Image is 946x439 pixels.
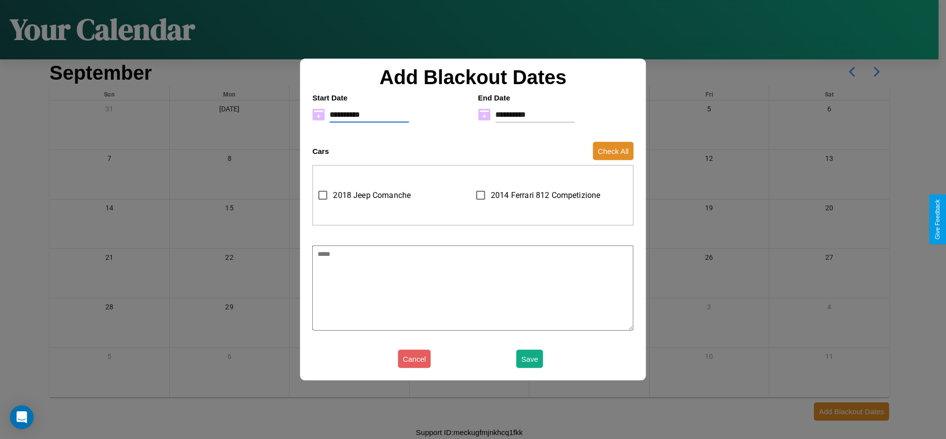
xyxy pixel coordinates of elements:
[517,350,543,368] button: Save
[312,147,329,155] h4: Cars
[398,350,431,368] button: Cancel
[333,190,411,201] span: 2018 Jeep Comanche
[478,93,634,101] h4: End Date
[10,405,34,429] div: Open Intercom Messenger
[307,66,638,88] h2: Add Blackout Dates
[593,142,634,160] button: Check All
[312,93,468,101] h4: Start Date
[934,199,941,240] div: Give Feedback
[491,190,600,201] span: 2014 Ferrari 812 Competizione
